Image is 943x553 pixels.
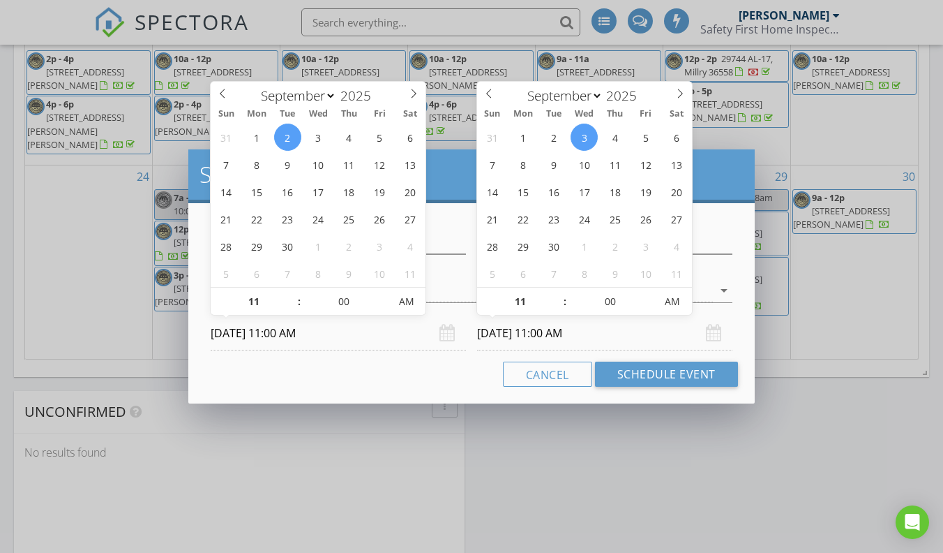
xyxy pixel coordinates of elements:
[663,178,690,205] span: September 20, 2025
[478,151,506,178] span: September 7, 2025
[305,151,332,178] span: September 10, 2025
[601,260,628,287] span: October 9, 2025
[333,110,364,119] span: Thu
[478,205,506,233] span: September 21, 2025
[335,124,363,151] span: September 4, 2025
[653,288,691,316] span: Click to toggle
[243,178,271,205] span: September 15, 2025
[241,110,272,119] span: Mon
[305,124,332,151] span: September 3, 2025
[540,178,567,205] span: September 16, 2025
[601,178,628,205] span: September 18, 2025
[632,205,659,233] span: September 26, 2025
[631,110,661,119] span: Fri
[213,151,240,178] span: September 7, 2025
[366,178,393,205] span: September 19, 2025
[716,282,732,299] i: arrow_drop_down
[243,260,271,287] span: October 6, 2025
[243,151,271,178] span: September 8, 2025
[509,233,536,260] span: September 29, 2025
[366,124,393,151] span: September 5, 2025
[395,110,425,119] span: Sat
[272,110,303,119] span: Tue
[478,178,506,205] span: September 14, 2025
[571,260,598,287] span: October 8, 2025
[632,233,659,260] span: October 3, 2025
[243,233,271,260] span: September 29, 2025
[211,110,241,119] span: Sun
[199,161,743,189] h2: Schedule Event
[364,110,395,119] span: Fri
[243,124,271,151] span: September 1, 2025
[571,205,598,233] span: September 24, 2025
[335,178,363,205] span: September 18, 2025
[274,260,301,287] span: October 7, 2025
[366,233,393,260] span: October 3, 2025
[601,233,628,260] span: October 2, 2025
[397,151,424,178] span: September 13, 2025
[305,260,332,287] span: October 8, 2025
[397,233,424,260] span: October 4, 2025
[663,260,690,287] span: October 11, 2025
[335,205,363,233] span: September 25, 2025
[571,178,598,205] span: September 17, 2025
[571,233,598,260] span: October 1, 2025
[335,233,363,260] span: October 2, 2025
[243,205,271,233] span: September 22, 2025
[213,233,240,260] span: September 28, 2025
[274,205,301,233] span: September 23, 2025
[509,260,536,287] span: October 6, 2025
[213,260,240,287] span: October 5, 2025
[563,288,567,316] span: :
[336,87,382,105] input: Year
[595,362,738,387] button: Schedule Event
[397,178,424,205] span: September 20, 2025
[335,260,363,287] span: October 9, 2025
[478,233,506,260] span: September 28, 2025
[601,151,628,178] span: September 11, 2025
[477,110,508,119] span: Sun
[503,362,592,387] button: Cancel
[305,205,332,233] span: September 24, 2025
[540,205,567,233] span: September 23, 2025
[663,233,690,260] span: October 4, 2025
[509,124,536,151] span: September 1, 2025
[508,110,538,119] span: Mon
[211,316,466,351] input: Select date
[663,151,690,178] span: September 13, 2025
[297,288,301,316] span: :
[663,205,690,233] span: September 27, 2025
[366,205,393,233] span: September 26, 2025
[335,151,363,178] span: September 11, 2025
[213,124,240,151] span: August 31, 2025
[661,110,692,119] span: Sat
[303,110,333,119] span: Wed
[274,124,301,151] span: September 2, 2025
[540,124,567,151] span: September 2, 2025
[213,178,240,205] span: September 14, 2025
[397,205,424,233] span: September 27, 2025
[305,178,332,205] span: September 17, 2025
[274,178,301,205] span: September 16, 2025
[509,151,536,178] span: September 8, 2025
[571,124,598,151] span: September 3, 2025
[387,288,425,316] span: Click to toggle
[213,205,240,233] span: September 21, 2025
[540,260,567,287] span: October 7, 2025
[397,260,424,287] span: October 11, 2025
[603,87,649,105] input: Year
[632,151,659,178] span: September 12, 2025
[478,260,506,287] span: October 5, 2025
[366,260,393,287] span: October 10, 2025
[397,124,424,151] span: September 6, 2025
[477,316,732,351] input: Select date
[540,233,567,260] span: September 30, 2025
[540,151,567,178] span: September 9, 2025
[601,205,628,233] span: September 25, 2025
[663,124,690,151] span: September 6, 2025
[632,124,659,151] span: September 5, 2025
[632,260,659,287] span: October 10, 2025
[896,506,929,539] div: Open Intercom Messenger
[366,151,393,178] span: September 12, 2025
[509,205,536,233] span: September 22, 2025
